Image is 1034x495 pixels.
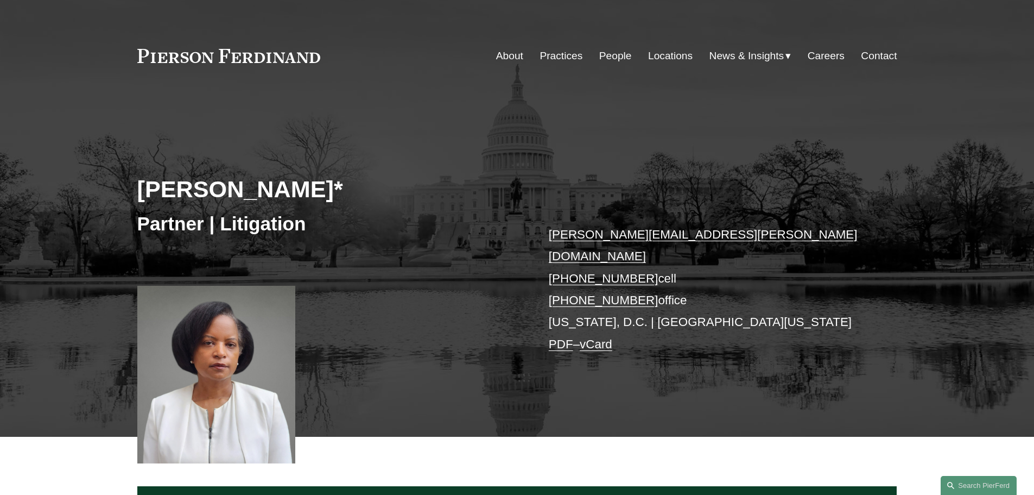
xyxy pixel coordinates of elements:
[599,46,632,66] a: People
[648,46,693,66] a: Locations
[861,46,897,66] a: Contact
[709,47,784,66] span: News & Insights
[808,46,845,66] a: Careers
[549,272,658,285] a: [PHONE_NUMBER]
[941,476,1017,495] a: Search this site
[709,46,791,66] a: folder dropdown
[549,293,658,307] a: [PHONE_NUMBER]
[137,175,517,203] h2: [PERSON_NAME]*
[540,46,582,66] a: Practices
[549,224,865,355] p: cell office [US_STATE], D.C. | [GEOGRAPHIC_DATA][US_STATE] –
[580,337,612,351] a: vCard
[137,212,517,236] h3: Partner | Litigation
[549,337,573,351] a: PDF
[496,46,523,66] a: About
[549,228,858,263] a: [PERSON_NAME][EMAIL_ADDRESS][PERSON_NAME][DOMAIN_NAME]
